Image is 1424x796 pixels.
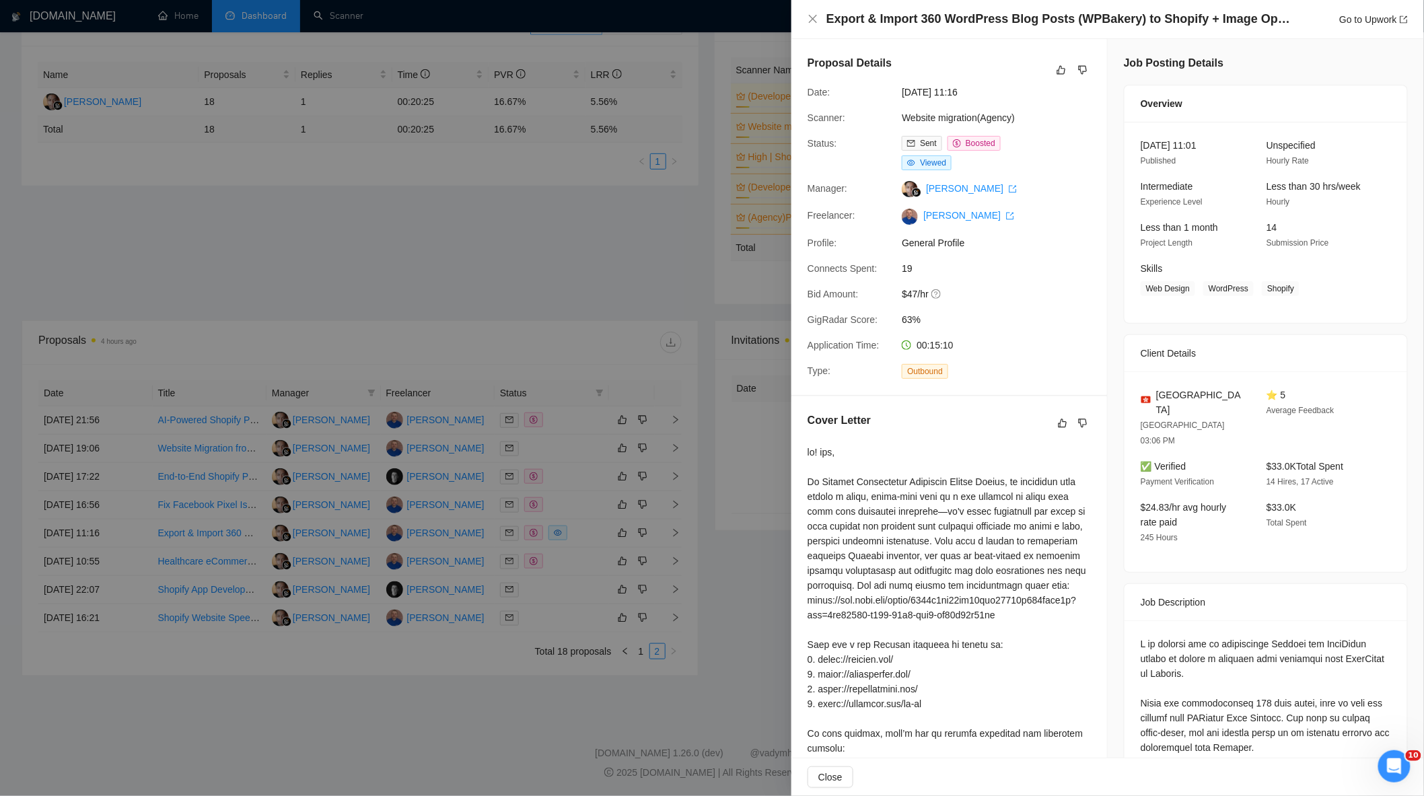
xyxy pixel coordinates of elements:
span: Manager: [808,183,847,194]
h4: Export & Import 360 WordPress Blog Posts (WPBakery) to Shopify + Image Optimization [826,11,1291,28]
div: Client Details [1141,335,1391,371]
div: Job Description [1141,584,1391,620]
span: Sent [920,139,937,148]
span: Payment Verification [1141,477,1214,486]
h5: Cover Letter [808,412,871,429]
h5: Proposal Details [808,55,892,71]
span: Intermediate [1141,181,1193,192]
span: Overview [1141,96,1182,111]
a: Go to Upworkexport [1339,14,1408,25]
span: eye [907,159,915,167]
button: Close [808,766,853,788]
span: clock-circle [902,340,911,350]
span: [DATE] 11:01 [1141,140,1197,151]
span: dislike [1078,65,1088,75]
span: export [1006,212,1014,220]
span: General Profile [902,236,1104,250]
span: dollar [953,139,961,147]
span: Type: [808,365,830,376]
a: Website migration(Agency) [902,112,1015,123]
button: Close [808,13,818,25]
span: dislike [1078,418,1088,429]
span: Skills [1141,263,1163,274]
span: 19 [902,261,1104,276]
span: $24.83/hr avg hourly rate paid [1141,502,1227,528]
span: Web Design [1141,281,1195,296]
span: Scanner: [808,112,845,123]
span: 10 [1406,750,1421,761]
span: Boosted [966,139,995,148]
span: Bid Amount: [808,289,859,299]
button: dislike [1075,415,1091,431]
a: [PERSON_NAME] export [923,210,1014,221]
span: like [1058,418,1067,429]
span: ⭐ 5 [1267,390,1286,400]
h5: Job Posting Details [1124,55,1223,71]
img: 🇭🇰 [1141,395,1151,404]
span: [GEOGRAPHIC_DATA] [1156,388,1245,417]
span: export [1400,15,1408,24]
span: mail [907,139,915,147]
button: like [1053,62,1069,78]
span: Close [818,770,843,785]
span: Date: [808,87,830,98]
span: Freelancer: [808,210,855,221]
span: GigRadar Score: [808,314,878,325]
span: [DATE] 11:16 [902,85,1104,100]
span: Less than 1 month [1141,222,1218,233]
span: Hourly Rate [1267,156,1309,166]
span: 14 Hires, 17 Active [1267,477,1334,486]
span: WordPress [1203,281,1254,296]
span: Submission Price [1267,238,1329,248]
span: export [1009,185,1017,193]
button: dislike [1075,62,1091,78]
span: ✅ Verified [1141,461,1186,472]
img: gigradar-bm.png [912,188,921,197]
span: like [1057,65,1066,75]
span: Viewed [920,158,946,168]
span: Application Time: [808,340,880,351]
span: $47/hr [902,287,1104,301]
span: Outbound [902,364,948,379]
span: [GEOGRAPHIC_DATA] 03:06 PM [1141,421,1225,445]
a: [PERSON_NAME] export [926,183,1017,194]
span: $33.0K [1267,502,1296,513]
span: Project Length [1141,238,1192,248]
span: Unspecified [1267,140,1316,151]
span: Experience Level [1141,197,1203,207]
span: close [808,13,818,24]
span: Status: [808,138,837,149]
span: Total Spent [1267,518,1307,528]
span: Connects Spent: [808,263,878,274]
span: Less than 30 hrs/week [1267,181,1361,192]
span: Hourly [1267,197,1290,207]
span: 63% [902,312,1104,327]
img: c1gfRzHJo4lwB2uvQU6P4BT15O_lr8ReaehWjS0ADxTjCRy4vAPwXYrdgz0EeetcBO [902,209,918,225]
span: Published [1141,156,1176,166]
span: 245 Hours [1141,533,1178,542]
span: 14 [1267,222,1277,233]
span: question-circle [931,289,942,299]
span: Profile: [808,238,837,248]
iframe: Intercom live chat [1378,750,1411,783]
button: like [1055,415,1071,431]
span: 00:15:10 [917,340,954,351]
span: $33.0K Total Spent [1267,461,1343,472]
span: Average Feedback [1267,406,1334,415]
span: Shopify [1262,281,1300,296]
